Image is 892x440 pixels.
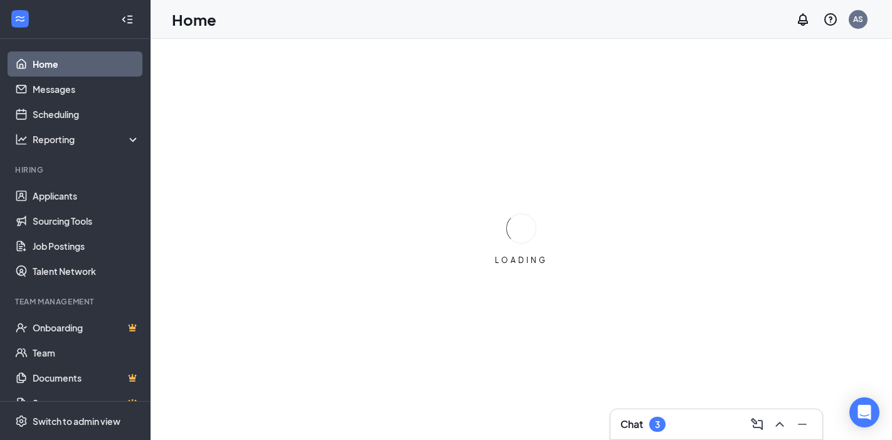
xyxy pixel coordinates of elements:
[33,390,140,416] a: SurveysCrown
[15,296,137,307] div: Team Management
[33,233,140,259] a: Job Postings
[655,419,660,430] div: 3
[15,133,28,146] svg: Analysis
[15,164,137,175] div: Hiring
[772,417,787,432] svg: ChevronUp
[823,12,838,27] svg: QuestionInfo
[172,9,216,30] h1: Home
[33,183,140,208] a: Applicants
[33,133,141,146] div: Reporting
[33,102,140,127] a: Scheduling
[792,414,812,434] button: Minimize
[14,13,26,25] svg: WorkstreamLogo
[33,415,120,427] div: Switch to admin view
[15,415,28,427] svg: Settings
[33,259,140,284] a: Talent Network
[770,414,790,434] button: ChevronUp
[33,315,140,340] a: OnboardingCrown
[620,417,643,431] h3: Chat
[121,13,134,26] svg: Collapse
[33,51,140,77] a: Home
[33,365,140,390] a: DocumentsCrown
[490,255,553,266] div: LOADING
[849,397,879,427] div: Open Intercom Messenger
[747,414,767,434] button: ComposeMessage
[795,417,810,432] svg: Minimize
[33,340,140,365] a: Team
[853,14,863,24] div: AS
[33,208,140,233] a: Sourcing Tools
[33,77,140,102] a: Messages
[750,417,765,432] svg: ComposeMessage
[795,12,810,27] svg: Notifications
